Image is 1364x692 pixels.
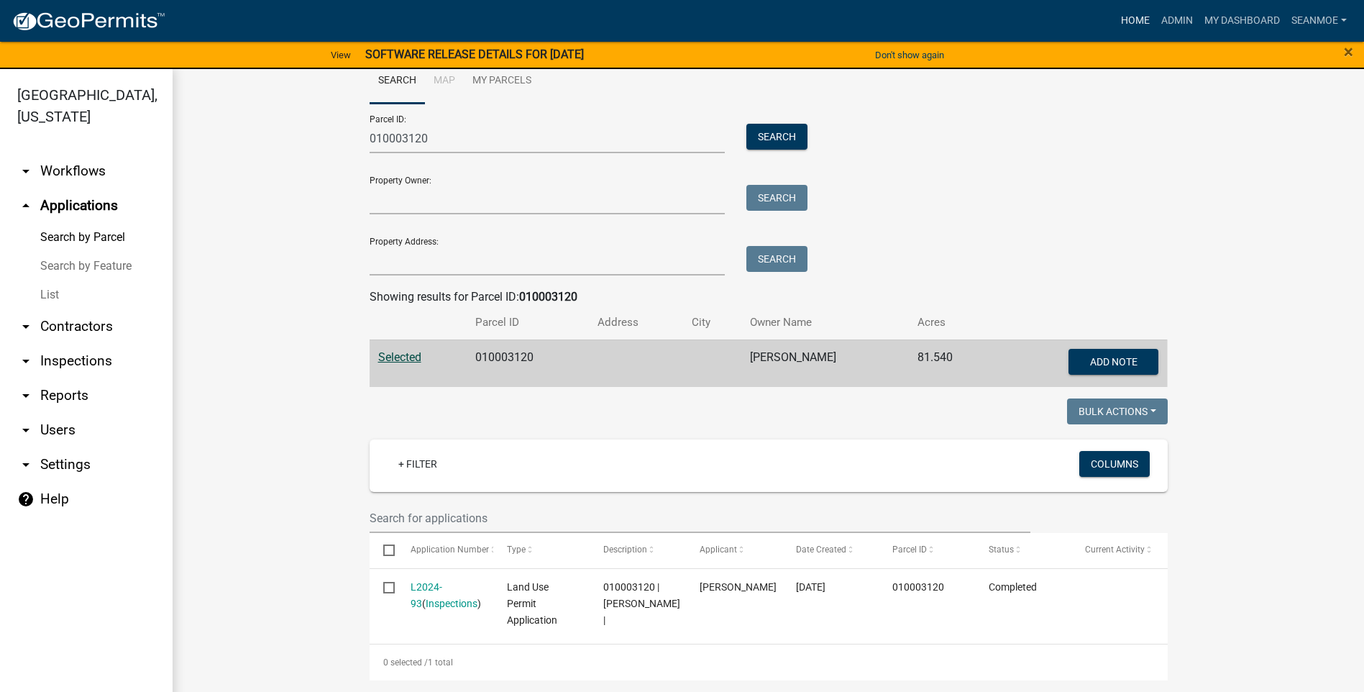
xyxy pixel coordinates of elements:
a: Home [1115,7,1155,35]
i: arrow_drop_down [17,422,35,439]
span: Completed [989,581,1037,593]
i: help [17,491,35,508]
th: Owner Name [741,306,909,340]
i: arrow_drop_down [17,318,35,335]
a: Search [370,58,425,104]
a: Inspections [426,598,477,609]
strong: SOFTWARE RELEASE DETAILS FOR [DATE] [365,47,584,61]
datatable-header-cell: Status [975,533,1071,568]
span: Applicant [700,545,737,555]
button: Add Note [1068,349,1158,375]
button: Columns [1079,451,1150,477]
td: 81.540 [909,340,994,387]
span: Description [603,545,647,555]
th: Parcel ID [467,306,589,340]
td: 010003120 [467,340,589,387]
span: 010003120 [892,581,944,593]
span: Parcel ID [892,545,927,555]
div: 1 total [370,645,1168,680]
a: Selected [378,350,421,364]
th: Acres [909,306,994,340]
button: Search [746,185,807,211]
span: 0 selected / [383,657,428,668]
span: Land Use Permit Application [507,581,557,626]
datatable-header-cell: Type [493,533,590,568]
span: 010003120 | CHAD SCHYMA | [603,581,680,626]
a: L2024-93 [411,581,442,609]
span: Add Note [1090,355,1138,367]
span: Application Number [411,545,489,555]
a: Admin [1155,7,1199,35]
a: SeanMoe [1286,7,1352,35]
datatable-header-cell: Date Created [782,533,879,568]
span: Type [507,545,526,555]
th: Address [589,306,683,340]
datatable-header-cell: Application Number [397,533,493,568]
i: arrow_drop_down [17,387,35,404]
span: Current Activity [1085,545,1145,555]
datatable-header-cell: Current Activity [1071,533,1168,568]
a: My Dashboard [1199,7,1286,35]
a: + Filter [387,451,449,477]
datatable-header-cell: Applicant [686,533,782,568]
button: Search [746,124,807,150]
div: Showing results for Parcel ID: [370,288,1168,306]
datatable-header-cell: Description [590,533,686,568]
div: ( ) [411,579,480,612]
strong: 010003120 [519,290,577,304]
i: arrow_drop_up [17,197,35,214]
i: arrow_drop_down [17,456,35,473]
span: Date Created [796,545,846,555]
td: [PERSON_NAME] [741,340,909,387]
span: Chad Dwane Schyma [700,581,777,593]
span: Status [989,545,1014,555]
span: 06/20/2024 [796,581,825,593]
button: Close [1344,43,1353,60]
input: Search for applications [370,504,1031,533]
i: arrow_drop_down [17,352,35,370]
datatable-header-cell: Parcel ID [879,533,975,568]
button: Don't show again [869,43,950,67]
i: arrow_drop_down [17,163,35,180]
span: × [1344,42,1353,62]
a: View [325,43,357,67]
datatable-header-cell: Select [370,533,397,568]
th: City [683,306,741,340]
button: Search [746,246,807,272]
button: Bulk Actions [1067,399,1168,424]
a: My Parcels [464,58,540,104]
